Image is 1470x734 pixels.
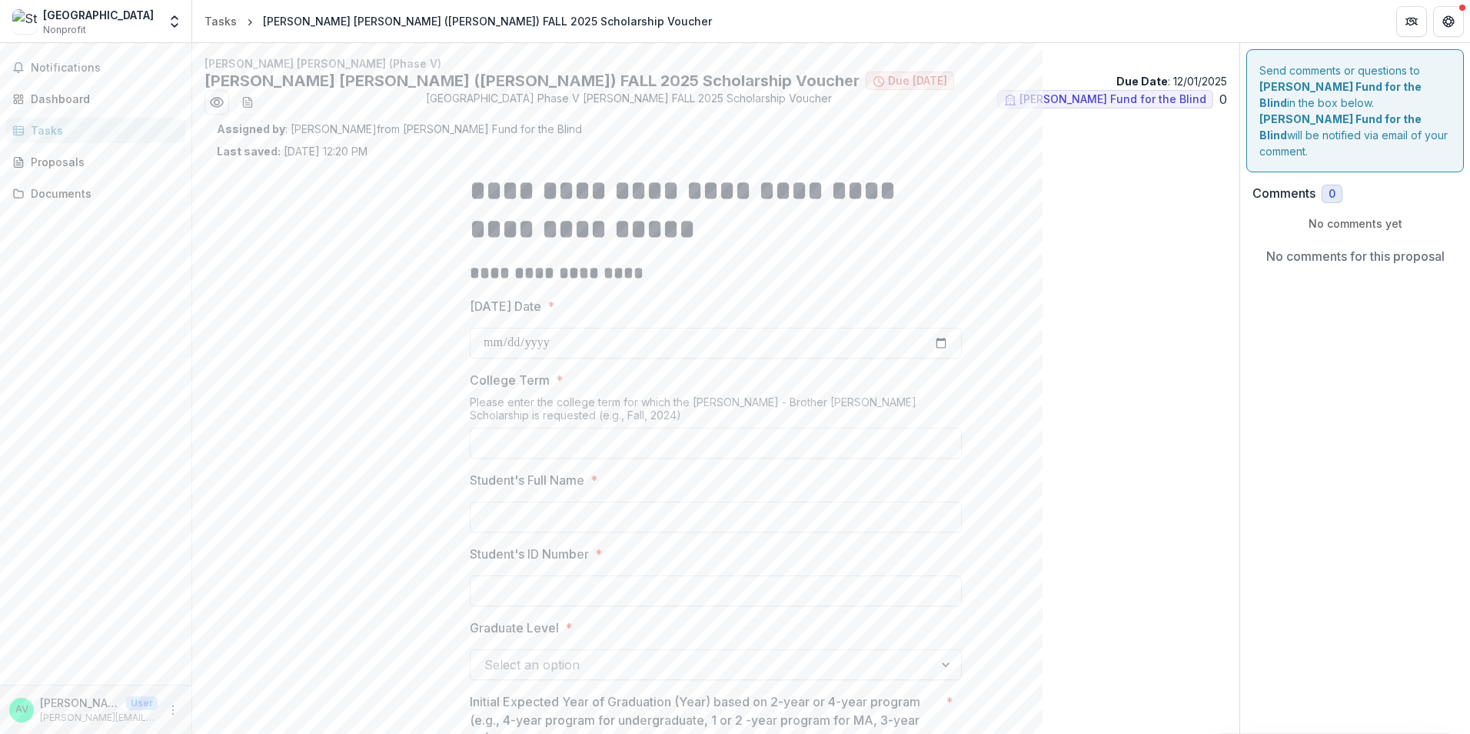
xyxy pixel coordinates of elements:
[205,13,237,29] div: Tasks
[126,696,158,710] p: User
[43,23,86,37] span: Nonprofit
[263,13,712,29] div: [PERSON_NAME] [PERSON_NAME] ([PERSON_NAME]) FALL 2025 Scholarship Voucher
[997,90,1227,108] ul: 0
[217,122,285,135] strong: Assigned by
[888,75,947,88] span: Due [DATE]
[217,143,367,159] p: [DATE] 12:20 PM
[217,145,281,158] strong: Last saved:
[164,6,185,37] button: Open entity switcher
[426,90,832,115] span: [GEOGRAPHIC_DATA] Phase V [PERSON_NAME] FALL 2025 Scholarship Voucher
[1252,186,1315,201] h2: Comments
[217,121,1215,137] p: : [PERSON_NAME] from [PERSON_NAME] Fund for the Blind
[6,149,185,175] a: Proposals
[6,118,185,143] a: Tasks
[1433,6,1464,37] button: Get Help
[1329,188,1335,201] span: 0
[1116,75,1168,88] strong: Due Date
[470,395,962,428] div: Please enter the college term for which the [PERSON_NAME] - Brother [PERSON_NAME] Scholarship is ...
[205,72,860,90] h2: [PERSON_NAME] [PERSON_NAME] ([PERSON_NAME]) FALL 2025 Scholarship Voucher
[205,55,1227,72] p: [PERSON_NAME] [PERSON_NAME] (Phase V)
[31,62,179,75] span: Notifications
[1259,112,1422,142] strong: [PERSON_NAME] Fund for the Blind
[31,154,173,170] div: Proposals
[1116,73,1227,89] p: : 12/01/2025
[1246,49,1464,172] div: Send comments or questions to in the box below. will be notified via email of your comment.
[1266,247,1445,265] p: No comments for this proposal
[40,711,158,725] p: [PERSON_NAME][EMAIL_ADDRESS][PERSON_NAME][DOMAIN_NAME]
[40,695,120,711] p: [PERSON_NAME]
[31,185,173,202] div: Documents
[1252,215,1458,232] p: No comments yet
[470,471,584,489] p: Student's Full Name
[15,705,28,715] div: Amanda Voskinarian
[31,122,173,138] div: Tasks
[43,7,154,23] div: [GEOGRAPHIC_DATA]
[470,297,541,315] p: [DATE] Date
[198,10,718,32] nav: breadcrumb
[6,55,185,80] button: Notifications
[198,10,243,32] a: Tasks
[205,90,229,115] button: Preview 41baba5e-b0ca-462d-8b33-d77bacfc011a.pdf
[1019,93,1206,106] span: [PERSON_NAME] Fund for the Blind
[470,545,589,563] p: Student's ID Number
[12,9,37,34] img: St. John's University
[1259,80,1422,109] strong: [PERSON_NAME] Fund for the Blind
[164,701,182,719] button: More
[31,91,173,107] div: Dashboard
[1396,6,1427,37] button: Partners
[6,86,185,112] a: Dashboard
[470,619,559,637] p: Graduate Level
[235,90,260,115] button: download-word-button
[470,371,550,389] p: College Term
[6,181,185,206] a: Documents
